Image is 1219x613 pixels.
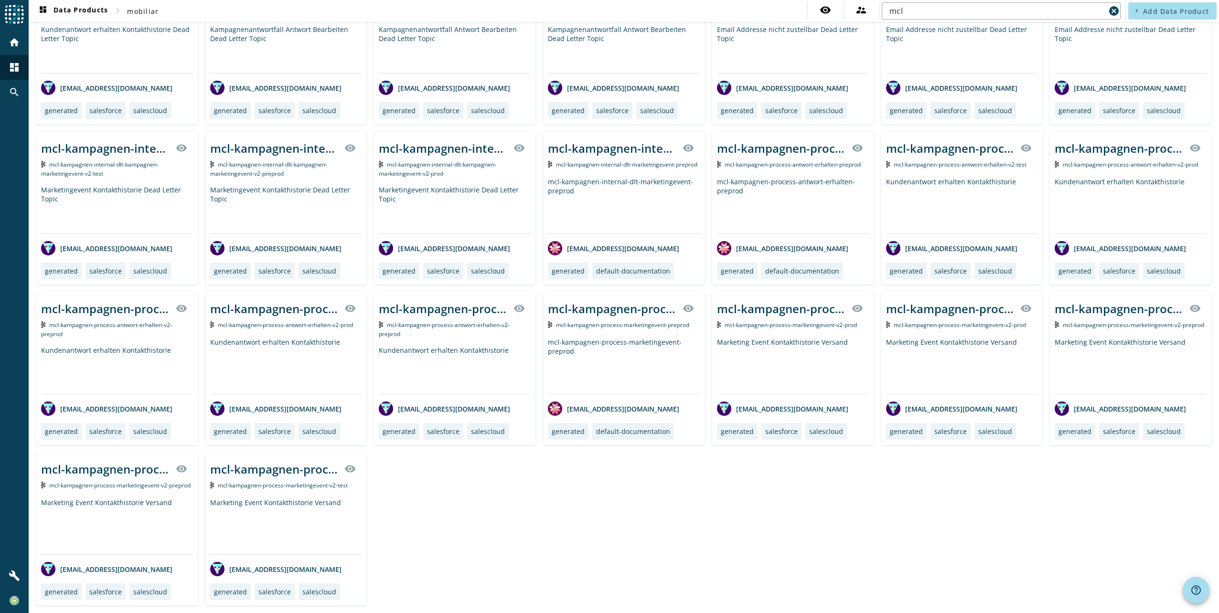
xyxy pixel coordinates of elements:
[855,4,867,16] mat-icon: supervisor_account
[471,427,505,436] div: salescloud
[379,346,531,394] div: Kundenantwort erhalten Kontakthistorie
[471,106,505,115] div: salescloud
[1134,8,1139,13] mat-icon: add
[1055,161,1059,168] img: Kafka Topic: mcl-kampagnen-process-antwort-erhalten-v2-prod
[41,25,193,73] div: Kundenantwort erhalten Kontakthistorie Dead Letter Topic
[886,161,890,168] img: Kafka Topic: mcl-kampagnen-process-antwort-erhalten-v2-test
[717,241,731,255] img: avatar
[890,266,923,275] div: generated
[1055,25,1207,73] div: Email Addresse nicht zustellbar Dead Letter Topic
[890,427,923,436] div: generated
[1147,427,1181,436] div: salescloud
[10,596,19,605] img: 67e87f41a61c16215cfd095c94e0de5c
[49,481,191,489] span: Kafka Topic: mcl-kampagnen-process-marketingevent-v2-preprod
[1147,266,1181,275] div: salescloud
[1055,338,1207,394] div: Marketing Event Kontakthistorie Versand
[717,81,848,95] div: [EMAIL_ADDRESS][DOMAIN_NAME]
[383,266,416,275] div: generated
[210,461,339,477] div: mcl-kampagnen-process-marketingevent-v2-_stage_
[214,106,247,115] div: generated
[133,106,167,115] div: salescloud
[41,81,55,95] img: avatar
[596,106,629,115] div: salesforce
[721,427,754,436] div: generated
[379,321,510,338] span: Kafka Topic: mcl-kampagnen-process-antwort-erhalten-v2-preprod
[379,321,383,328] img: Kafka Topic: mcl-kampagnen-process-antwort-erhalten-v2-preprod
[886,321,890,328] img: Kafka Topic: mcl-kampagnen-process-marketingevent-v2-prod
[379,301,508,317] div: mcl-kampagnen-process-antwort-erhalten-v2-_stage_
[41,498,193,554] div: Marketing Event Kontakthistorie Versand
[548,177,700,233] div: mcl-kampagnen-internal-dlt-marketingevent-preprod
[210,562,225,576] img: avatar
[548,81,679,95] div: [EMAIL_ADDRESS][DOMAIN_NAME]
[820,4,831,16] mat-icon: visibility
[41,562,172,576] div: [EMAIL_ADDRESS][DOMAIN_NAME]
[717,241,848,255] div: [EMAIL_ADDRESS][DOMAIN_NAME]
[1189,303,1201,314] mat-icon: visibility
[978,266,1012,275] div: salescloud
[934,266,967,275] div: salesforce
[344,142,356,154] mat-icon: visibility
[1020,303,1032,314] mat-icon: visibility
[765,427,798,436] div: salesforce
[765,106,798,115] div: salesforce
[717,140,846,156] div: mcl-kampagnen-process-antwort-erhalten-preprod
[176,142,187,154] mat-icon: visibility
[934,106,967,115] div: salesforce
[45,266,78,275] div: generated
[683,142,694,154] mat-icon: visibility
[45,106,78,115] div: generated
[548,25,700,73] div: Kampagnenantwortfall Antwort Bearbeiten Dead Letter Topic
[41,241,55,255] img: avatar
[552,427,585,436] div: generated
[889,5,1105,17] input: Search (% or * for wildcards)
[1055,402,1186,416] div: [EMAIL_ADDRESS][DOMAIN_NAME]
[427,266,460,275] div: salesforce
[89,266,122,275] div: salesforce
[1103,427,1135,436] div: salesforce
[717,338,869,394] div: Marketing Event Kontakthistorie Versand
[1055,241,1186,255] div: [EMAIL_ADDRESS][DOMAIN_NAME]
[112,5,123,16] mat-icon: chevron_right
[894,321,1026,329] span: Kafka Topic: mcl-kampagnen-process-marketingevent-v2-prod
[41,461,170,477] div: mcl-kampagnen-process-marketingevent-v2-_stage_
[717,402,731,416] img: avatar
[210,140,339,156] div: mcl-kampagnen-internal-dlt-kampagnen-marketingevent-v2-_stage_
[717,177,869,233] div: mcl-kampagnen-process-antwort-erhalten-preprod
[1055,301,1184,317] div: mcl-kampagnen-process-marketingevent-v2-_stage_
[258,427,291,436] div: salesforce
[123,2,162,20] button: mobiliar
[379,402,393,416] img: avatar
[886,402,900,416] img: avatar
[978,427,1012,436] div: salescloud
[210,161,214,168] img: Kafka Topic: mcl-kampagnen-internal-dlt-kampagnen-marketingevent-v2-preprod
[214,587,247,596] div: generated
[41,161,45,168] img: Kafka Topic: mcl-kampagnen-internal-dlt-kampagnen-marketingevent-v2-test
[41,185,193,233] div: Marketingevent Kontakthistorie Dead Letter Topic
[37,5,49,17] mat-icon: dashboard
[683,303,694,314] mat-icon: visibility
[548,402,679,416] div: [EMAIL_ADDRESS][DOMAIN_NAME]
[548,402,562,416] img: avatar
[383,106,416,115] div: generated
[218,481,348,489] span: Kafka Topic: mcl-kampagnen-process-marketingevent-v2-test
[379,81,510,95] div: [EMAIL_ADDRESS][DOMAIN_NAME]
[89,587,122,596] div: salesforce
[886,81,1017,95] div: [EMAIL_ADDRESS][DOMAIN_NAME]
[1143,7,1209,16] span: Add Data Product
[41,81,172,95] div: [EMAIL_ADDRESS][DOMAIN_NAME]
[41,241,172,255] div: [EMAIL_ADDRESS][DOMAIN_NAME]
[45,427,78,436] div: generated
[1128,2,1217,20] button: Add Data Product
[721,106,754,115] div: generated
[210,402,225,416] img: avatar
[1103,266,1135,275] div: salesforce
[886,241,1017,255] div: [EMAIL_ADDRESS][DOMAIN_NAME]
[302,427,336,436] div: salescloud
[379,160,496,178] span: Kafka Topic: mcl-kampagnen-internal-dlt-kampagnen-marketingevent-v2-prod
[133,587,167,596] div: salescloud
[133,427,167,436] div: salescloud
[302,106,336,115] div: salescloud
[218,321,353,329] span: Kafka Topic: mcl-kampagnen-process-antwort-erhalten-v2-prod
[379,185,531,233] div: Marketingevent Kontakthistorie Dead Letter Topic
